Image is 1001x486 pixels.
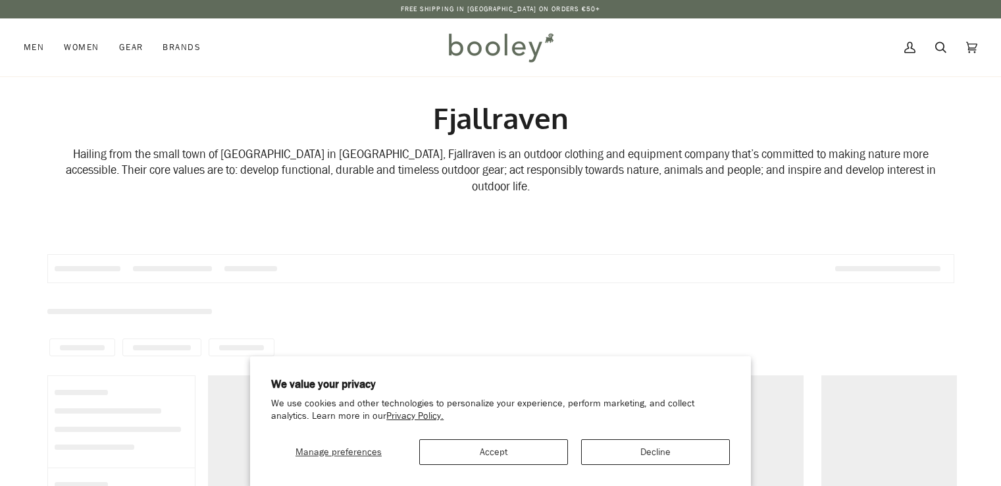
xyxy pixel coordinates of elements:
a: Men [24,18,54,76]
p: Free Shipping in [GEOGRAPHIC_DATA] on Orders €50+ [401,4,601,14]
h2: We value your privacy [271,377,730,392]
p: We use cookies and other technologies to personalize your experience, perform marketing, and coll... [271,398,730,423]
div: Hailing from the small town of [GEOGRAPHIC_DATA] in [GEOGRAPHIC_DATA], Fjällräven is an outdoor c... [47,147,954,196]
a: Gear [109,18,153,76]
button: Accept [419,439,568,465]
span: Women [64,41,99,54]
button: Manage preferences [271,439,406,465]
a: Women [54,18,109,76]
span: Brands [163,41,201,54]
h1: Fjallraven [47,100,954,136]
a: Brands [153,18,211,76]
span: Gear [119,41,143,54]
a: Privacy Policy. [386,410,444,422]
img: Booley [443,28,558,67]
span: Men [24,41,44,54]
button: Decline [581,439,730,465]
span: Manage preferences [295,446,382,458]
